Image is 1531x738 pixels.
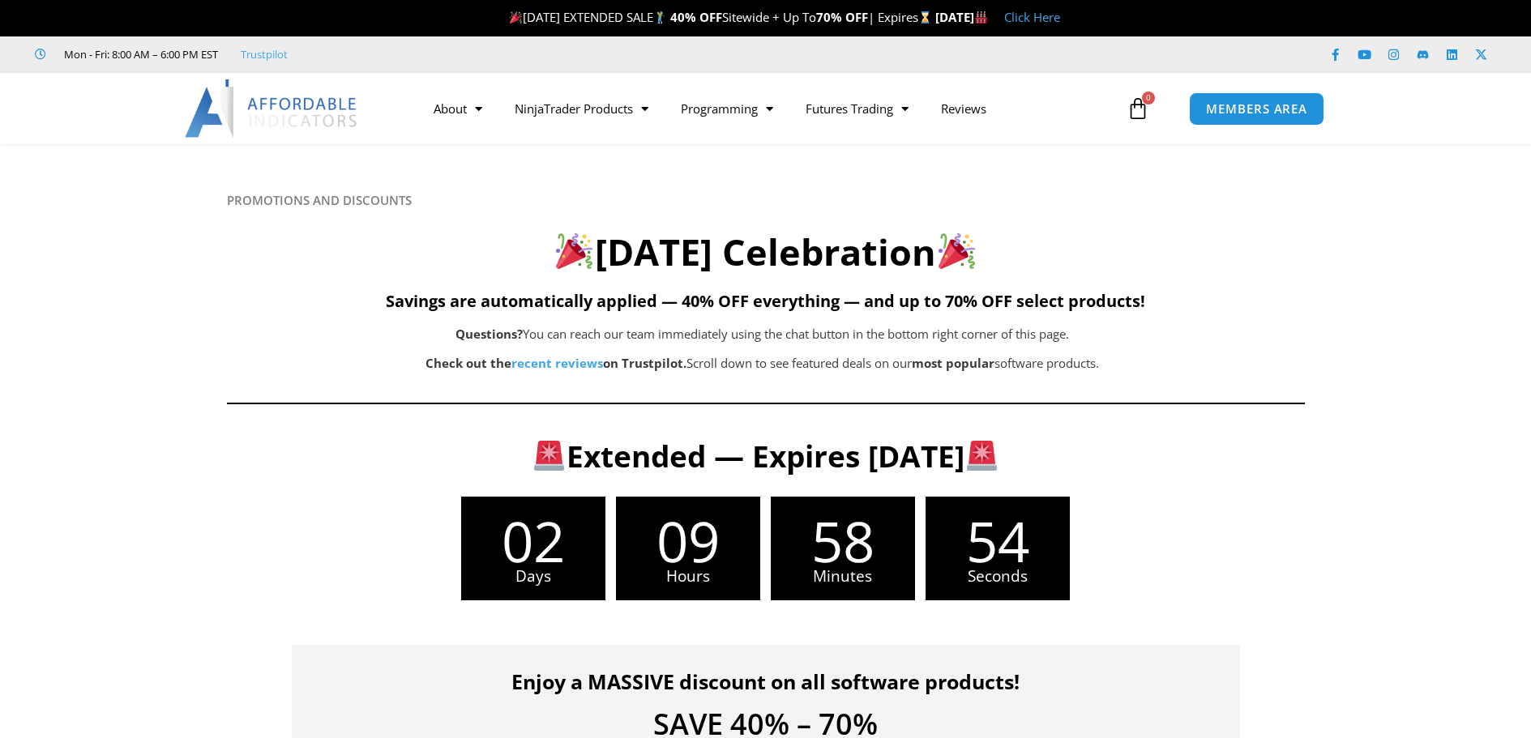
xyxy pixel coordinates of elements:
[511,355,603,371] a: recent reviews
[616,569,760,584] span: Hours
[816,9,868,25] strong: 70% OFF
[506,9,935,25] span: [DATE] EXTENDED SALE Sitewide + Up To | Expires
[935,9,988,25] strong: [DATE]
[60,45,218,64] span: Mon - Fri: 8:00 AM – 6:00 PM EST
[1102,85,1174,132] a: 0
[510,11,522,23] img: 🎉
[967,441,997,471] img: 🚨
[616,513,760,569] span: 09
[426,355,686,371] strong: Check out the on Trustpilot.
[498,90,665,127] a: NinjaTrader Products
[417,90,1123,127] nav: Menu
[975,11,987,23] img: 🏭
[227,228,1305,276] h2: [DATE] Celebration
[771,569,915,584] span: Minutes
[925,90,1003,127] a: Reviews
[312,437,1220,476] h3: Extended — Expires [DATE]
[912,355,994,371] b: most popular
[1004,9,1060,25] a: Click Here
[461,513,605,569] span: 02
[556,232,592,269] img: 🎉
[1206,103,1307,115] span: MEMBERS AREA
[789,90,925,127] a: Futures Trading
[227,292,1305,311] h5: Savings are automatically applied — 40% OFF everything — and up to 70% OFF select products!
[665,90,789,127] a: Programming
[1142,92,1155,105] span: 0
[654,11,666,23] img: 🏌️‍♂️
[185,79,359,138] img: LogoAI | Affordable Indicators – NinjaTrader
[455,326,523,342] b: Questions?
[316,669,1216,693] h4: Enjoy a MASSIVE discount on all software products!
[771,513,915,569] span: 58
[227,193,1305,208] h6: PROMOTIONS AND DISCOUNTS
[461,569,605,584] span: Days
[919,11,931,23] img: ⌛
[534,441,564,471] img: 🚨
[308,323,1217,346] p: You can reach our team immediately using the chat button in the bottom right corner of this page.
[670,9,722,25] strong: 40% OFF
[241,45,288,64] a: Trustpilot
[926,569,1070,584] span: Seconds
[308,352,1217,375] p: Scroll down to see featured deals on our software products.
[926,513,1070,569] span: 54
[417,90,498,127] a: About
[939,232,975,269] img: 🎉
[1189,92,1324,126] a: MEMBERS AREA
